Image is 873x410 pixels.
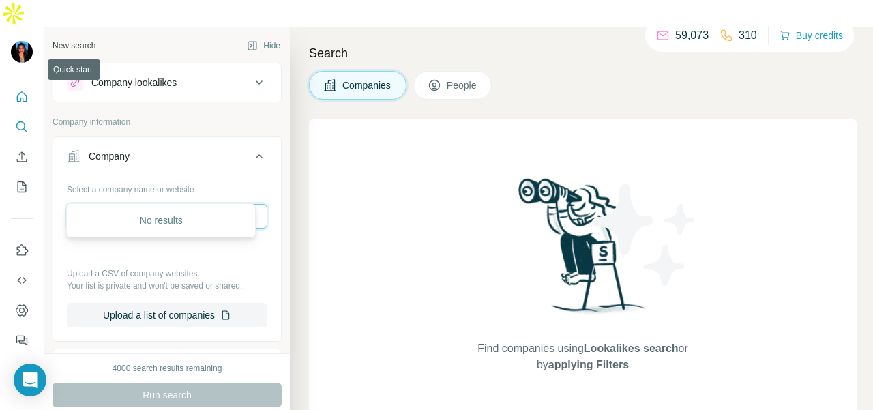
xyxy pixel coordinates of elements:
img: Surfe Illustration - Woman searching with binoculars [512,175,654,327]
button: Hide [237,35,290,56]
p: Company information [53,116,282,128]
button: Dashboard [11,298,33,323]
span: applying Filters [548,359,629,370]
p: Your list is private and won't be saved or shared. [67,280,267,292]
h4: Search [309,44,857,63]
p: 310 [739,27,757,44]
div: Open Intercom Messenger [14,364,46,396]
button: Feedback [11,328,33,353]
img: Avatar [11,41,33,63]
p: Upload a CSV of company websites. [67,267,267,280]
button: Company [53,140,281,178]
button: Upload a list of companies [67,303,267,327]
img: Surfe Illustration - Stars [583,173,706,296]
span: Lookalikes search [584,342,679,354]
span: Find companies using or by [473,340,692,373]
button: Quick start [11,85,33,109]
div: Select a company name or website [67,178,267,196]
button: Search [11,115,33,139]
button: Use Surfe API [11,268,33,293]
div: New search [53,40,95,52]
div: 4000 search results remaining [113,362,222,375]
button: Use Surfe on LinkedIn [11,238,33,263]
button: Company lookalikes [53,66,281,99]
div: Company lookalikes [91,76,177,89]
span: Companies [342,78,392,92]
span: People [447,78,478,92]
div: No results [70,207,252,234]
button: My lists [11,175,33,199]
button: Industry [53,352,281,385]
div: Company [89,149,130,163]
p: 59,073 [675,27,709,44]
button: Enrich CSV [11,145,33,169]
button: Buy credits [780,26,843,45]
